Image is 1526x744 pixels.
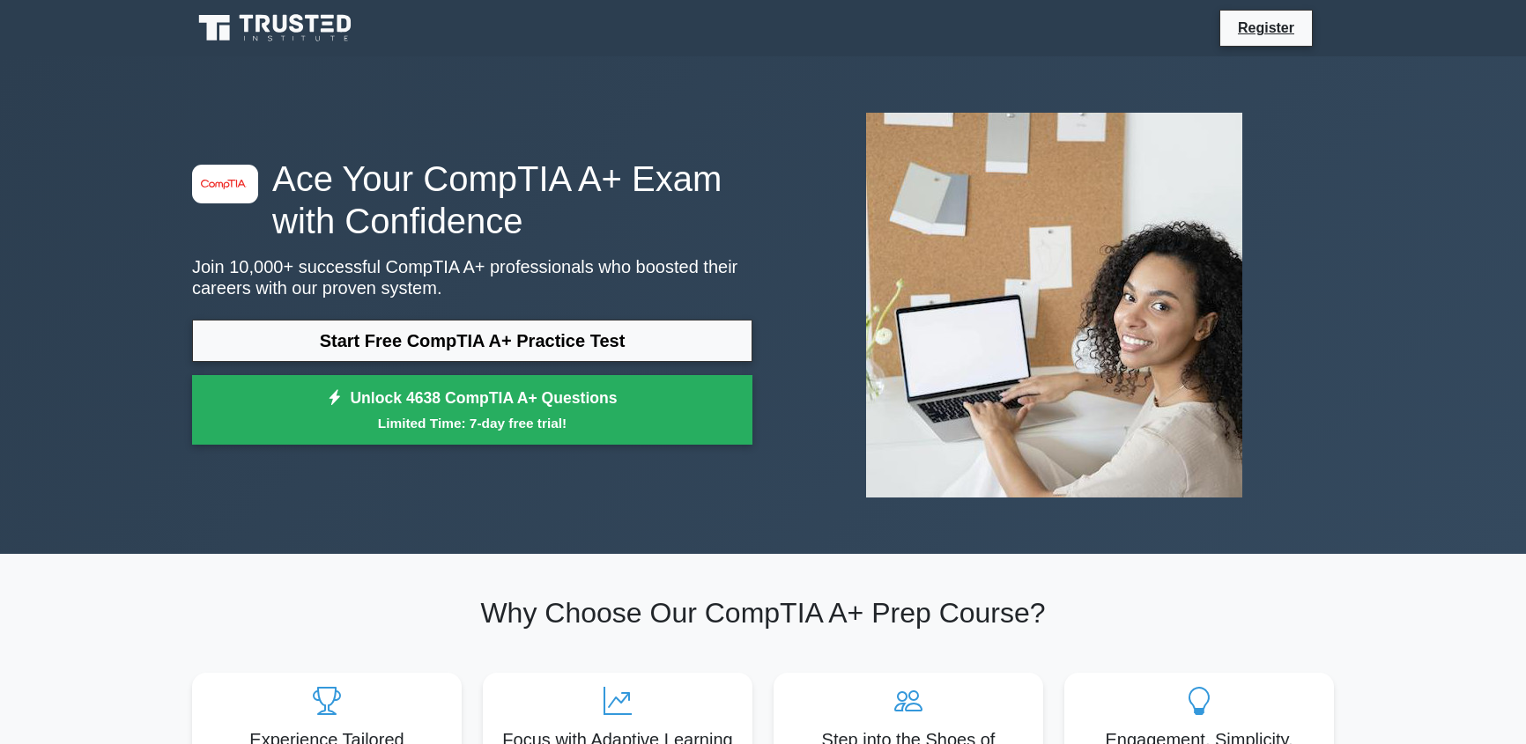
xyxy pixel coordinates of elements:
a: Start Free CompTIA A+ Practice Test [192,320,752,362]
h1: Ace Your CompTIA A+ Exam with Confidence [192,158,752,242]
a: Register [1227,17,1305,39]
h2: Why Choose Our CompTIA A+ Prep Course? [192,596,1334,630]
p: Join 10,000+ successful CompTIA A+ professionals who boosted their careers with our proven system. [192,256,752,298]
a: Unlock 4638 CompTIA A+ QuestionsLimited Time: 7-day free trial! [192,375,752,446]
small: Limited Time: 7-day free trial! [214,413,730,433]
